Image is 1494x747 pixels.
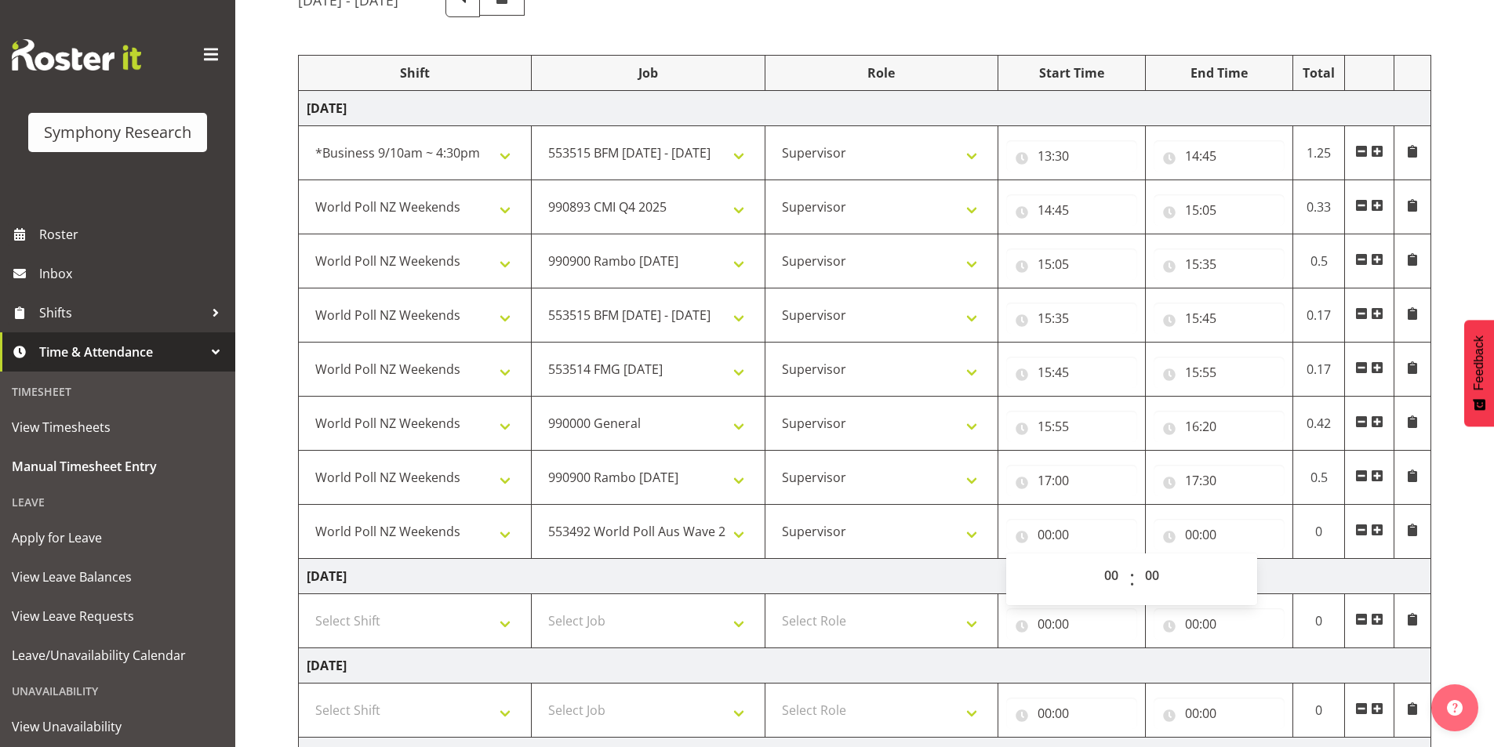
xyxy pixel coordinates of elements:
[1301,63,1337,82] div: Total
[1154,140,1285,172] input: Click to select...
[1154,248,1285,280] input: Click to select...
[4,408,231,447] a: View Timesheets
[1292,343,1345,397] td: 0.17
[1154,357,1285,388] input: Click to select...
[299,91,1431,126] td: [DATE]
[4,557,231,597] a: View Leave Balances
[1129,560,1135,599] span: :
[1292,288,1345,343] td: 0.17
[39,301,204,325] span: Shifts
[1292,126,1345,180] td: 1.25
[299,559,1431,594] td: [DATE]
[4,486,231,518] div: Leave
[1006,63,1137,82] div: Start Time
[12,644,224,667] span: Leave/Unavailability Calendar
[1006,194,1137,226] input: Click to select...
[4,518,231,557] a: Apply for Leave
[12,415,224,439] span: View Timesheets
[1154,698,1285,729] input: Click to select...
[1154,519,1285,550] input: Click to select...
[773,63,990,82] div: Role
[1447,700,1463,716] img: help-xxl-2.png
[4,675,231,707] div: Unavailability
[307,63,523,82] div: Shift
[1006,608,1137,640] input: Click to select...
[12,455,224,478] span: Manual Timesheet Entry
[4,375,231,408] div: Timesheet
[540,63,756,82] div: Job
[1006,140,1137,172] input: Click to select...
[1292,594,1345,648] td: 0
[1464,320,1494,426] button: Feedback - Show survey
[1292,684,1345,738] td: 0
[299,648,1431,684] td: [DATE]
[1472,335,1486,390] span: Feedback
[1006,411,1137,442] input: Click to select...
[1292,505,1345,559] td: 0
[4,636,231,675] a: Leave/Unavailability Calendar
[1292,180,1345,234] td: 0.33
[12,526,224,549] span: Apply for Leave
[1006,465,1137,496] input: Click to select...
[1292,397,1345,451] td: 0.42
[44,121,191,144] div: Symphony Research
[39,223,227,246] span: Roster
[1154,63,1285,82] div: End Time
[1006,698,1137,729] input: Click to select...
[1006,248,1137,280] input: Click to select...
[1292,451,1345,505] td: 0.5
[1006,357,1137,388] input: Click to select...
[1006,303,1137,334] input: Click to select...
[12,39,141,71] img: Rosterit website logo
[1154,411,1285,442] input: Click to select...
[4,447,231,486] a: Manual Timesheet Entry
[1154,194,1285,226] input: Click to select...
[1154,303,1285,334] input: Click to select...
[4,707,231,746] a: View Unavailability
[39,340,204,364] span: Time & Attendance
[4,597,231,636] a: View Leave Requests
[1154,465,1285,496] input: Click to select...
[1154,608,1285,640] input: Click to select...
[1006,519,1137,550] input: Click to select...
[1292,234,1345,288] td: 0.5
[12,715,224,738] span: View Unavailability
[12,565,224,589] span: View Leave Balances
[39,262,227,285] span: Inbox
[12,604,224,628] span: View Leave Requests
